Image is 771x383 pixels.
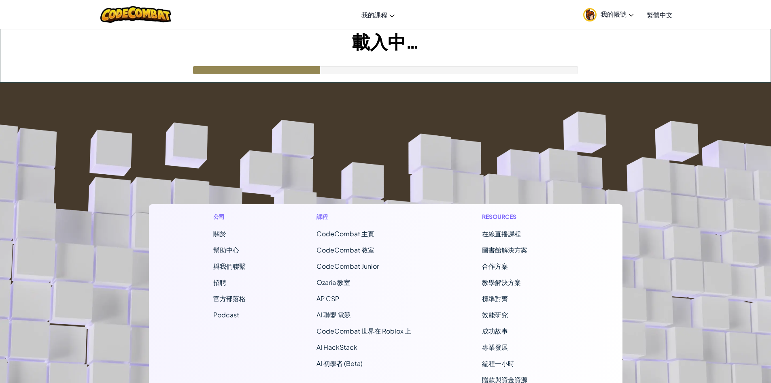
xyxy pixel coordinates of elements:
[482,278,521,287] a: 教學解決方案
[482,310,508,319] a: 效能研究
[601,10,634,18] span: 我的帳號
[213,229,226,238] a: 關於
[213,294,246,303] a: 官方部落格
[643,4,677,26] a: 繁體中文
[482,327,508,335] a: 成功故事
[316,262,379,270] a: CodeCombat Junior
[316,246,374,254] a: CodeCombat 教室
[316,327,411,335] a: CodeCombat 世界在 Roblox 上
[579,2,638,27] a: 我的帳號
[647,11,673,19] span: 繁體中文
[482,294,508,303] a: 標準對齊
[583,8,597,21] img: avatar
[482,229,521,238] a: 在線直播課程
[361,11,387,19] span: 我的課程
[482,262,508,270] a: 合作方案
[316,294,339,303] a: AP CSP
[482,212,558,221] h1: Resources
[213,278,226,287] a: 招聘
[213,246,239,254] a: 幫助中心
[482,359,514,368] a: 編程一小時
[316,212,411,221] h1: 課程
[482,343,508,351] a: 專業發展
[316,343,357,351] a: AI HackStack
[213,310,239,319] a: Podcast
[316,229,374,238] span: CodeCombat 主頁
[482,246,527,254] a: 圖書館解決方案
[316,278,350,287] a: Ozaria 教室
[357,4,399,26] a: 我的課程
[0,29,771,54] h1: 載入中…
[100,6,171,23] img: CodeCombat logo
[316,359,363,368] a: AI 初學者 (Beta)
[213,212,246,221] h1: 公司
[316,310,350,319] a: AI 聯盟 電競
[213,262,246,270] span: 與我們聯繫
